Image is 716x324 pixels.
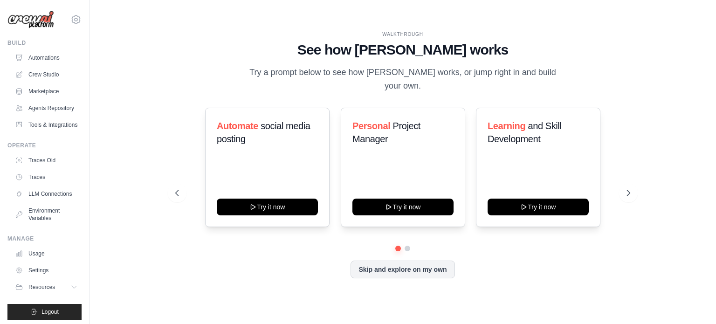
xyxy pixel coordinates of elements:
[28,283,55,291] span: Resources
[351,261,454,278] button: Skip and explore on my own
[11,117,82,132] a: Tools & Integrations
[217,121,258,131] span: Automate
[11,280,82,295] button: Resources
[7,304,82,320] button: Logout
[488,121,525,131] span: Learning
[11,170,82,185] a: Traces
[41,308,59,316] span: Logout
[352,121,390,131] span: Personal
[11,101,82,116] a: Agents Repository
[246,66,559,93] p: Try a prompt below to see how [PERSON_NAME] works, or jump right in and build your own.
[11,50,82,65] a: Automations
[11,246,82,261] a: Usage
[352,121,420,144] span: Project Manager
[175,31,630,38] div: WALKTHROUGH
[7,235,82,242] div: Manage
[217,199,318,215] button: Try it now
[217,121,310,144] span: social media posting
[352,199,454,215] button: Try it now
[7,11,54,29] img: Logo
[11,186,82,201] a: LLM Connections
[11,263,82,278] a: Settings
[11,153,82,168] a: Traces Old
[7,39,82,47] div: Build
[11,84,82,99] a: Marketplace
[175,41,630,58] h1: See how [PERSON_NAME] works
[11,203,82,226] a: Environment Variables
[7,142,82,149] div: Operate
[488,199,589,215] button: Try it now
[11,67,82,82] a: Crew Studio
